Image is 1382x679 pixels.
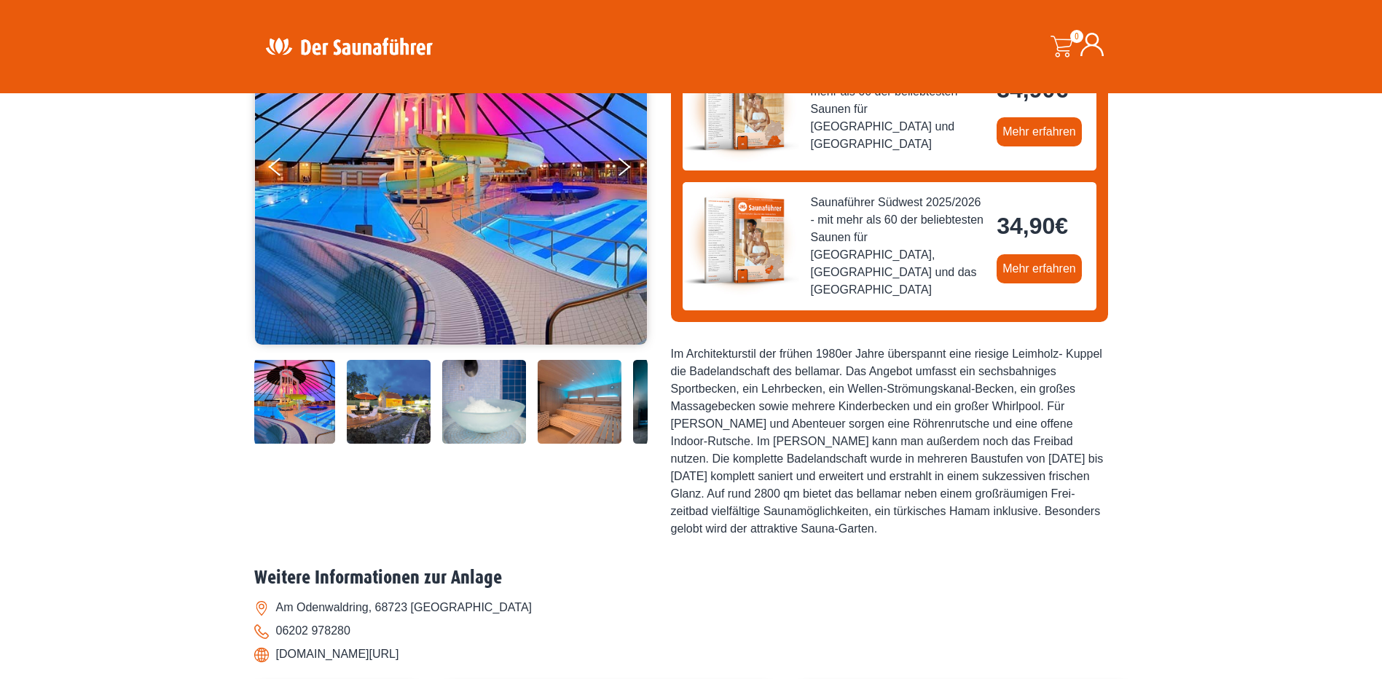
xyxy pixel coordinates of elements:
button: Previous [269,152,305,188]
a: Mehr erfahren [997,254,1082,283]
button: Next [616,152,652,188]
bdi: 34,90 [997,76,1068,103]
li: Am Odenwaldring, 68723 [GEOGRAPHIC_DATA] [254,596,1128,619]
span: Saunaführer Süd 2025/2026 - mit mehr als 60 der beliebtesten Saunen für [GEOGRAPHIC_DATA] und [GE... [811,66,986,153]
span: € [1055,213,1068,239]
a: Mehr erfahren [997,117,1082,146]
span: € [1055,76,1068,103]
bdi: 34,90 [997,213,1068,239]
img: der-saunafuehrer-2025-suedwest.jpg [683,182,799,299]
li: 06202 978280 [254,619,1128,643]
span: 0 [1070,30,1083,43]
span: Saunaführer Südwest 2025/2026 - mit mehr als 60 der beliebtesten Saunen für [GEOGRAPHIC_DATA], [G... [811,194,986,299]
li: [DOMAIN_NAME][URL] [254,643,1128,666]
img: der-saunafuehrer-2025-sued.jpg [683,49,799,165]
h2: Weitere Informationen zur Anlage [254,567,1128,589]
div: Im Architekturstil der frühen 1980er Jahre überspannt eine riesige Leimholz- Kuppel die Badelands... [671,345,1108,538]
